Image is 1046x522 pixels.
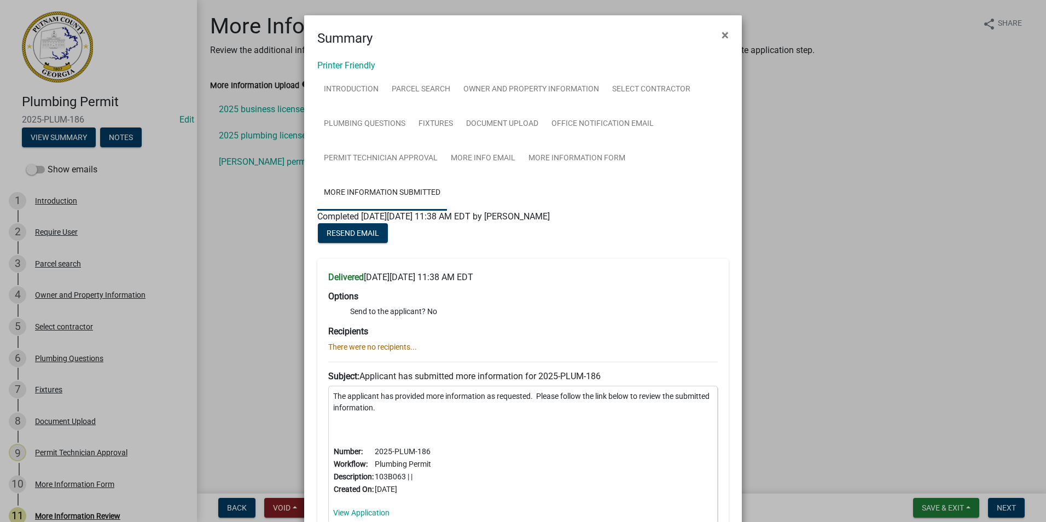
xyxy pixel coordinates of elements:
[606,72,697,107] a: Select contractor
[327,229,379,237] span: Resend Email
[334,485,374,494] b: Created On:
[328,326,368,337] strong: Recipients
[317,60,375,71] a: Printer Friendly
[317,72,385,107] a: Introduction
[374,445,432,458] td: 2025-PLUM-186
[318,223,388,243] button: Resend Email
[328,272,364,282] strong: Delivered
[333,508,390,517] a: View Application
[713,20,737,50] button: Close
[328,272,718,282] h6: [DATE][DATE] 11:38 AM EDT
[317,211,550,222] span: Completed [DATE][DATE] 11:38 AM EDT by [PERSON_NAME]
[374,483,432,496] td: [DATE]
[385,72,457,107] a: Parcel search
[460,107,545,142] a: Document Upload
[328,371,718,381] h6: Applicant has submitted more information for 2025-PLUM-186
[333,391,713,414] p: The applicant has provided more information as requested. Please follow the link below to review ...
[522,141,632,176] a: More Information Form
[317,176,447,211] a: More Information Submitted
[328,291,358,301] strong: Options
[328,341,718,353] p: There were no recipients...
[457,72,606,107] a: Owner and Property Information
[317,141,444,176] a: Permit Technician Approval
[350,306,718,317] li: Send to the applicant? No
[722,27,729,43] span: ×
[374,471,432,483] td: 103B063 | |
[444,141,522,176] a: More Info Email
[334,447,363,456] b: Number:
[317,28,373,48] h4: Summary
[412,107,460,142] a: Fixtures
[317,107,412,142] a: Plumbing Questions
[328,371,359,381] strong: Subject:
[545,107,660,142] a: Office Notification Email
[334,460,368,468] b: Workflow:
[334,472,374,481] b: Description:
[374,458,432,471] td: Plumbing Permit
